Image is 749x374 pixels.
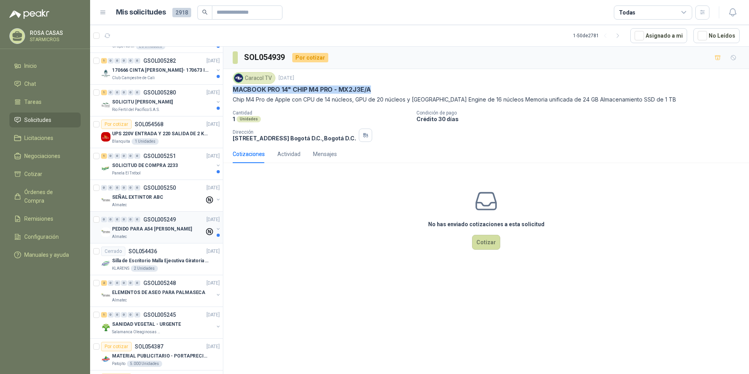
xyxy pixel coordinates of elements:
p: [DATE] [206,57,220,65]
p: Panela El Trébol [112,170,141,176]
div: 0 [134,90,140,95]
p: [DATE] [206,153,220,160]
a: Cotizar [9,167,81,182]
img: Company Logo [101,259,110,269]
div: 0 [121,153,127,159]
div: 0 [108,185,114,191]
p: Crédito 30 días [416,116,746,122]
a: Órdenes de Compra [9,185,81,208]
a: 2 0 0 0 0 0 GSOL005248[DATE] Company LogoELEMENTOS DE ASEO PARA PALMASECAAlmatec [101,278,221,303]
div: 0 [134,312,140,318]
p: SOLICITU [PERSON_NAME] [112,98,173,106]
span: 2918 [172,8,191,17]
div: 0 [114,280,120,286]
span: Órdenes de Compra [24,188,73,205]
a: 0 0 0 0 0 0 GSOL005249[DATE] Company LogoPEDIDO PARA A54 [PERSON_NAME]Almatec [101,215,221,240]
div: 0 [128,217,134,222]
div: 1 Unidades [132,138,159,145]
span: Solicitudes [24,116,51,124]
p: MATERIAL PUBLICITARIO - PORTAPRECIOS VER ADJUNTO [112,352,210,360]
div: 0 [121,280,127,286]
div: 0 [128,280,134,286]
a: 1 0 0 0 0 0 GSOL005251[DATE] Company LogoSOLICITUD DE COMPRA 2233Panela El Trébol [101,151,221,176]
div: 1 [101,153,107,159]
span: Licitaciones [24,134,53,142]
p: [STREET_ADDRESS] Bogotá D.C. , Bogotá D.C. [233,135,356,142]
a: 1 0 0 0 0 0 GSOL005280[DATE] Company LogoSOLICITU [PERSON_NAME]Rio Fertil del Pacífico S.A.S. [101,88,221,113]
div: 2 Unidades [131,265,158,272]
p: GSOL005280 [143,90,176,95]
div: Mensajes [313,150,337,158]
img: Company Logo [101,196,110,205]
a: 1 0 0 0 0 0 GSOL005282[DATE] Company Logo170666 CINTA [PERSON_NAME]- 170673 IMPERMEABILIClub Camp... [101,56,221,81]
button: Asignado a mi [630,28,687,43]
a: Licitaciones [9,131,81,145]
p: Blanquita [112,138,130,145]
p: [DATE] [206,121,220,128]
p: KLARENS [112,265,129,272]
div: 0 [128,58,134,64]
div: 0 [108,58,114,64]
h3: No has enviado cotizaciones a esta solicitud [428,220,545,229]
div: 0 [114,217,120,222]
p: [DATE] [206,248,220,255]
span: search [202,9,208,15]
p: Almatec [112,234,127,240]
div: Cerrado [101,247,125,256]
p: Rio Fertil del Pacífico S.A.S. [112,107,160,113]
div: 0 [128,90,134,95]
p: [DATE] [206,311,220,319]
div: 0 [108,217,114,222]
p: [DATE] [206,89,220,96]
p: [DATE] [206,216,220,223]
p: Condición de pago [416,110,746,116]
span: Inicio [24,62,37,70]
p: ELEMENTOS DE ASEO PARA PALMASECA [112,289,205,296]
h1: Mis solicitudes [116,7,166,18]
div: 0 [114,90,120,95]
a: Manuales y ayuda [9,247,81,262]
button: No Leídos [693,28,740,43]
div: 1 [101,58,107,64]
div: 0 [121,58,127,64]
p: SANIDAD VEGETAL - URGENTE [112,321,181,328]
a: Tareas [9,94,81,109]
div: Por cotizar [292,53,328,62]
div: 5.000 Unidades [127,361,162,367]
div: Actividad [277,150,300,158]
p: Silla de Escritorio Malla Ejecutiva Giratoria Cromada con Reposabrazos Fijo Negra [112,257,210,265]
div: 0 [108,153,114,159]
img: Company Logo [101,164,110,173]
div: 0 [134,217,140,222]
p: Dirección [233,129,356,135]
p: GSOL005251 [143,153,176,159]
div: Por cotizar [101,120,132,129]
span: Tareas [24,98,42,106]
div: 1 - 50 de 2781 [573,29,624,42]
p: PEDIDO PARA A54 [PERSON_NAME] [112,225,192,233]
p: ROSA CASAS [30,30,79,36]
div: Todas [619,8,635,17]
div: Cotizaciones [233,150,265,158]
img: Company Logo [101,323,110,332]
div: 0 [121,312,127,318]
p: 1 [233,116,235,122]
div: 2 [101,280,107,286]
div: 0 [134,153,140,159]
h3: SOL054939 [244,51,286,64]
a: Negociaciones [9,149,81,163]
p: Club Campestre de Cali [112,75,155,81]
span: Manuales y ayuda [24,251,69,259]
a: Chat [9,76,81,91]
a: CerradoSOL054436[DATE] Company LogoSilla de Escritorio Malla Ejecutiva Giratoria Cromada con Repo... [90,243,223,275]
span: Remisiones [24,214,53,223]
p: Chip M4 Pro de Apple con CPU de 14 núcleos, GPU de 20 núcleos y [GEOGRAPHIC_DATA] Engine de 16 nú... [233,95,740,104]
p: [DATE] [279,74,294,82]
p: Almatec [112,202,127,208]
div: 1 [101,312,107,318]
p: Almatec [112,297,127,303]
div: 0 [108,312,114,318]
p: GSOL005245 [143,312,176,318]
p: GSOL005248 [143,280,176,286]
p: [DATE] [206,184,220,192]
